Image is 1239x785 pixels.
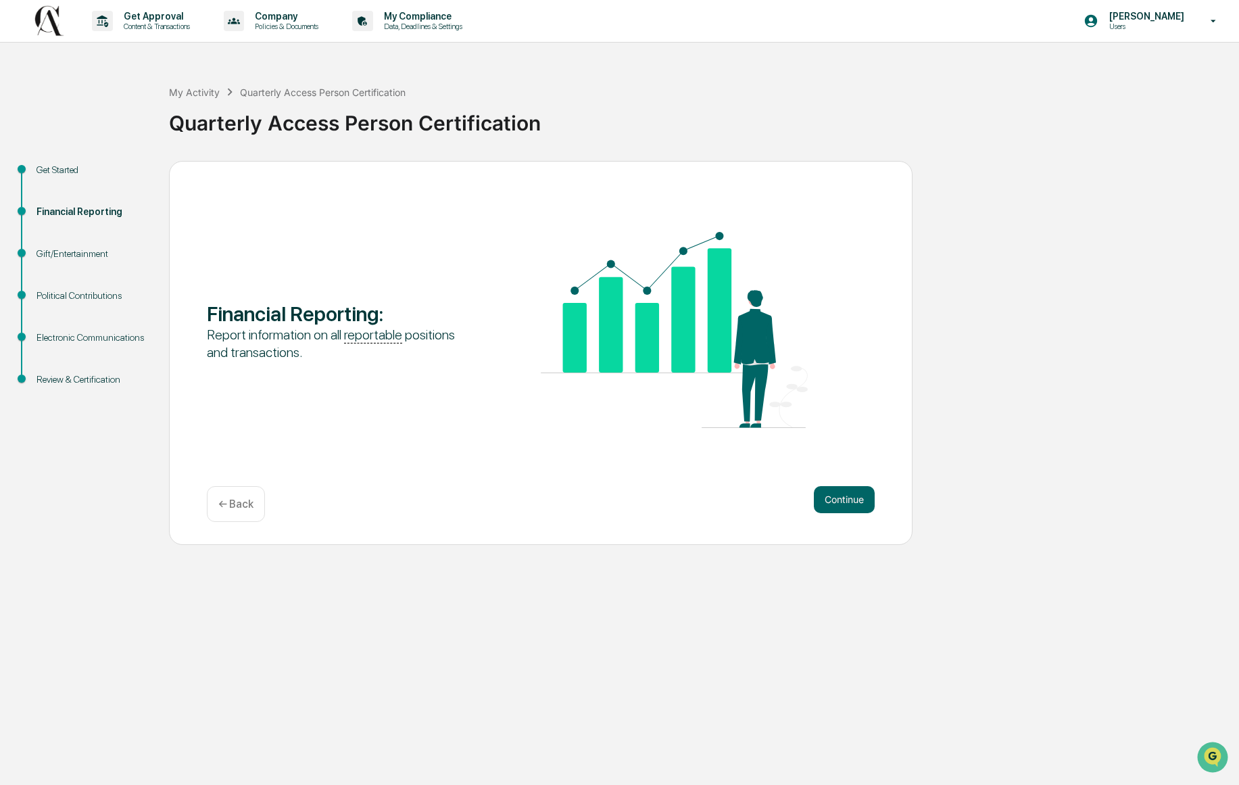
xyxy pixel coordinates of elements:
[135,316,164,326] span: Pylon
[98,258,109,269] div: 🗄️
[230,194,246,210] button: Start new chat
[112,257,168,270] span: Attestations
[1098,22,1191,31] p: Users
[814,486,875,513] button: Continue
[37,163,147,177] div: Get Started
[14,190,38,214] img: 1746055101610-c473b297-6a78-478c-a979-82029cc54cd1
[8,252,93,276] a: 🖐️Preclearance
[37,247,147,261] div: Gift/Entertainment
[37,373,147,387] div: Review & Certification
[1196,740,1232,777] iframe: Open customer support
[244,11,325,22] p: Company
[344,327,402,343] u: reportable
[37,331,147,345] div: Electronic Communications
[37,205,147,219] div: Financial Reporting
[93,252,173,276] a: 🗄️Attestations
[46,204,171,214] div: We're available if you need us!
[113,22,197,31] p: Content & Transactions
[240,87,406,98] div: Quarterly Access Person Certification
[14,284,24,295] div: 🔎
[1098,11,1191,22] p: [PERSON_NAME]
[218,498,253,510] p: ← Back
[46,190,222,204] div: Start new chat
[169,87,220,98] div: My Activity
[207,326,474,361] div: Report information on all positions and transactions.
[27,283,85,296] span: Data Lookup
[169,100,1232,135] div: Quarterly Access Person Certification
[373,22,469,31] p: Data, Deadlines & Settings
[37,289,147,303] div: Political Contributions
[244,22,325,31] p: Policies & Documents
[8,277,91,302] a: 🔎Data Lookup
[27,257,87,270] span: Preclearance
[113,11,197,22] p: Get Approval
[541,232,808,428] img: Financial Reporting
[32,5,65,36] img: logo
[14,74,41,101] img: Greenboard
[95,315,164,326] a: Powered byPylon
[207,302,474,326] div: Financial Reporting :
[373,11,469,22] p: My Compliance
[14,115,246,137] p: How can we help?
[14,258,24,269] div: 🖐️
